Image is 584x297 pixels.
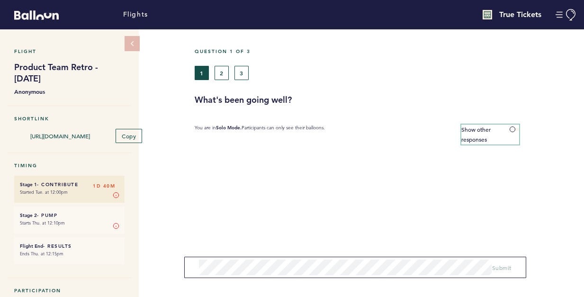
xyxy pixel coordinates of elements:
h5: Question 1 of 3 [195,48,577,54]
b: Anonymous [14,87,125,96]
a: Balloon [7,9,59,19]
small: Flight End [20,243,43,249]
h6: - Results [20,243,119,249]
svg: Balloon [14,10,59,20]
a: Flights [123,9,148,20]
button: Copy [116,129,142,143]
time: Ends Thu. at 12:15pm [20,251,63,257]
h4: True Tickets [499,9,541,20]
h6: - Contribute [20,181,119,188]
small: Stage 2 [20,212,37,218]
b: Solo Mode. [216,125,242,131]
small: Stage 1 [20,181,37,188]
button: Submit [492,263,512,272]
time: Starts Thu. at 12:10pm [20,220,65,226]
h3: What's been going well? [195,94,577,106]
h6: - Pump [20,212,119,218]
h5: Shortlink [14,116,125,122]
h5: Participation [14,288,125,294]
h1: Product Team Retro - [DATE] [14,62,125,84]
h5: Timing [14,162,125,169]
span: 1D 40M [93,181,115,191]
span: Show other responses [461,126,491,143]
time: Started Tue. at 12:00pm [20,189,68,195]
button: 1 [195,66,209,80]
button: 2 [215,66,229,80]
button: 3 [234,66,249,80]
span: Copy [122,132,136,140]
span: Submit [492,264,512,271]
h5: Flight [14,48,125,54]
p: You are in Participants can only see their balloons. [195,125,325,144]
button: Manage Account [556,9,577,21]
